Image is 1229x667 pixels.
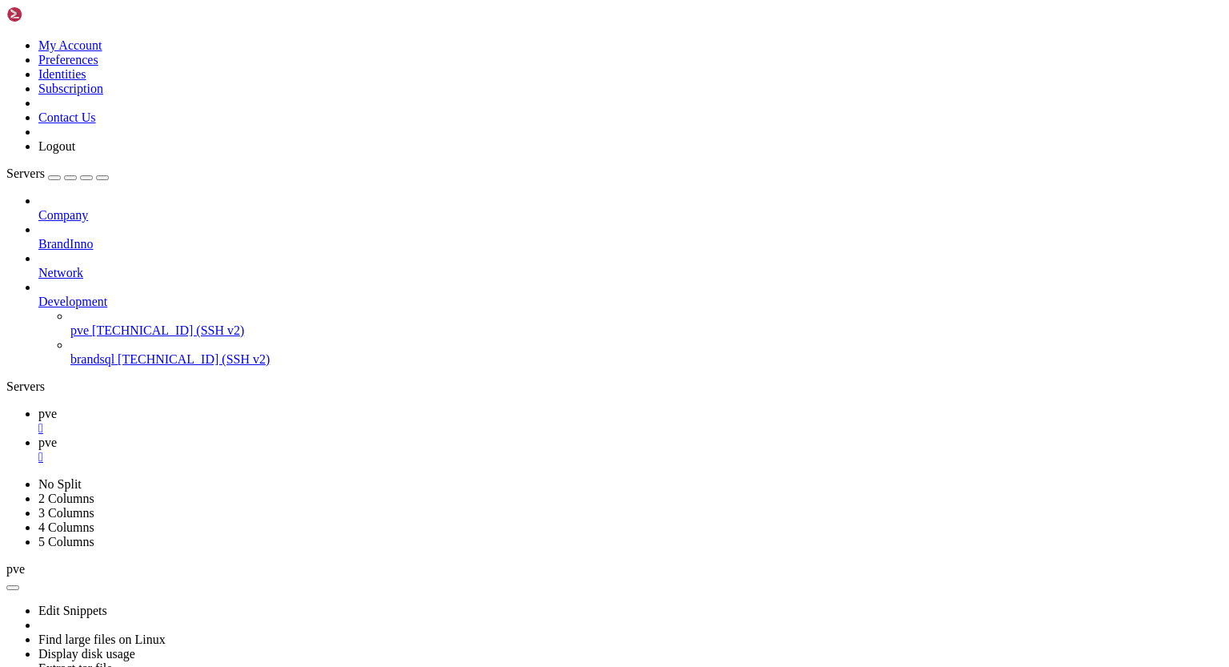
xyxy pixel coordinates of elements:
a:  [38,450,1223,464]
span: 的 [290,61,303,74]
span: 执 [91,115,105,129]
span: 行 [105,115,118,129]
x-row: The programs included with the Debian GNU/Linux system are free software; [6,34,1020,47]
span: 设 [438,61,451,74]
span: 问 [34,61,47,74]
a: Identities [38,67,86,81]
span: 绝 [54,510,67,524]
a: pve [TECHNICAL_ID] (SSH v2) [70,323,1223,338]
span: 运 [46,102,60,115]
x-row: - Sysprep [6,496,1020,510]
span: 败 [147,238,161,251]
span: 制 [302,170,316,183]
span: 虚 [303,61,317,74]
span: ， [100,170,114,183]
span: 后 [91,496,105,510]
span: 执 [64,496,78,510]
span: 执 [60,88,74,102]
span: 关 [186,496,199,510]
span: 能 [94,510,107,524]
span: 文 [54,265,67,279]
span: 成 [127,129,141,143]
span: brandsql [70,352,114,366]
span: 机 [198,496,212,510]
span: 果 [33,170,46,183]
a: 5 Columns [38,535,94,548]
span: 次 [121,510,134,524]
span: 自 [410,61,424,74]
span: 算 [54,6,67,20]
span: pve [38,407,57,420]
span: 🔥 [34,238,47,251]
span: 绪 [107,265,121,279]
a: pve [38,407,1223,436]
span: 继 [19,102,33,115]
span: 。 [293,156,306,170]
span: 中 [78,115,91,129]
span: ： [121,265,134,279]
span: 在 [235,61,249,74]
x-row: permitted by applicable law. [6,102,1020,115]
a: No Split [38,477,82,491]
span: 作 [141,61,154,74]
span: 脚 [154,170,167,183]
span: 转 [167,129,181,143]
span: 下 [47,292,61,306]
span: 动 [424,61,438,74]
li: BrandInno [38,223,1223,251]
span: 正 [248,170,262,183]
x-row: 1. [DOMAIN_NAME] [6,102,1020,115]
span: 🔥 [235,238,249,251]
x-row: Sysprep [6,156,1020,170]
span: 员 [137,347,150,360]
a: Company [38,208,1223,223]
span: 误 [86,170,100,183]
span: 行 [74,88,87,102]
span: [TECHNICAL_ID] (SSH v2) [118,352,270,366]
span: 拟 [118,496,131,510]
span: 员 [188,20,202,34]
span: 待 [33,129,46,143]
a: Logout [38,139,75,153]
li: pve [TECHNICAL_ID] (SSH v2) [70,309,1223,338]
span: 等 [19,129,33,143]
span: ： [92,211,106,224]
x-row: Last login: [DATE] from [TECHNICAL_ID] [6,115,1020,129]
span: 证 [60,156,74,170]
span: 动 [172,496,186,510]
span: 简 [60,292,74,306]
span: 管 [161,20,174,34]
span: 作 [128,292,142,306]
a: 2 Columns [38,492,94,505]
span: 如 [19,156,33,170]
span: 启 [134,510,148,524]
span: Servers [6,167,45,180]
span: 您 [114,156,127,170]
span: 在 [19,20,33,34]
x-row: 1. Windows [6,319,1020,333]
x-row: ```powershell [6,374,1020,388]
span: 后 [40,510,54,524]
span: ： [94,6,107,20]
span: 答 [40,265,54,279]
span: 员 [150,333,163,347]
span: 错 [73,170,86,183]
span: 关 [38,211,52,224]
span: 果 [33,156,46,170]
span: 化 [74,292,87,306]
span: 这 [6,61,20,74]
span: 如 [19,170,33,183]
span: 骤 [101,292,114,306]
span: 。 [423,170,437,183]
li: Network [38,251,1223,280]
span: 板 [154,129,167,143]
span: 关 [13,510,26,524]
span: 虚 [105,496,118,510]
span: 次 [357,61,370,74]
span: 示 [194,170,208,183]
span: 请 [6,292,20,306]
span: 骤 [79,211,93,224]
span: 行 [222,170,235,183]
span: 行 [60,102,74,115]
